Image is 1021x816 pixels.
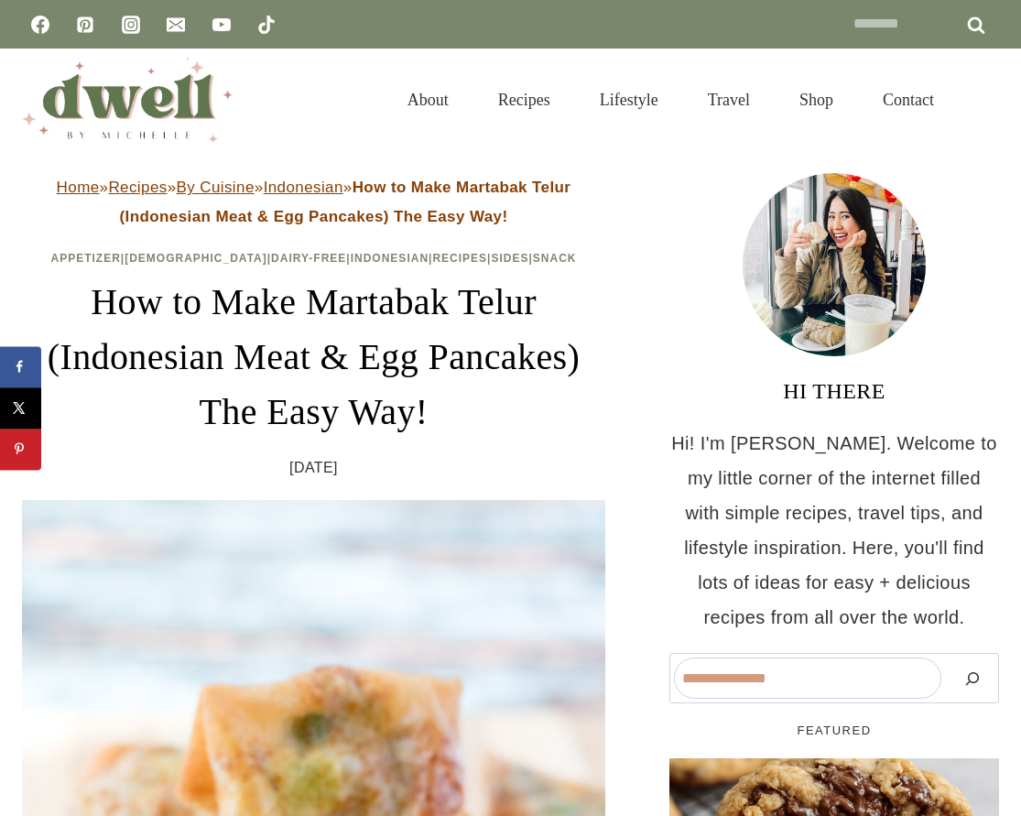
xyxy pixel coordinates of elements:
span: » » » » [57,179,571,225]
a: Indonesian [351,252,429,265]
a: [DEMOGRAPHIC_DATA] [125,252,267,265]
a: Appetizer [50,252,120,265]
a: By Cuisine [177,179,255,196]
a: Home [57,179,100,196]
a: Contact [858,68,959,132]
a: TikTok [248,6,285,43]
a: Shop [775,68,858,132]
a: Pinterest [67,6,103,43]
button: Search [950,658,994,699]
a: Snack [533,252,577,265]
h1: How to Make Martabak Telur (Indonesian Meat & Egg Pancakes) The Easy Way! [22,275,605,440]
a: Travel [683,68,775,132]
a: Dairy-Free [271,252,346,265]
h3: HI THERE [669,375,999,408]
a: YouTube [203,6,240,43]
a: Facebook [22,6,59,43]
span: | | | | | | [50,252,576,265]
a: Lifestyle [575,68,683,132]
a: Recipes [432,252,487,265]
a: Recipes [473,68,575,132]
h5: FEATURED [669,722,999,740]
a: About [383,68,473,132]
p: Hi! I'm [PERSON_NAME]. Welcome to my little corner of the internet filled with simple recipes, tr... [669,426,999,635]
nav: Primary Navigation [383,68,959,132]
a: Sides [491,252,528,265]
button: View Search Form [968,84,999,115]
img: DWELL by michelle [22,58,233,142]
a: Indonesian [264,179,343,196]
a: Recipes [108,179,167,196]
a: Instagram [113,6,149,43]
time: [DATE] [289,454,338,482]
a: Email [157,6,194,43]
